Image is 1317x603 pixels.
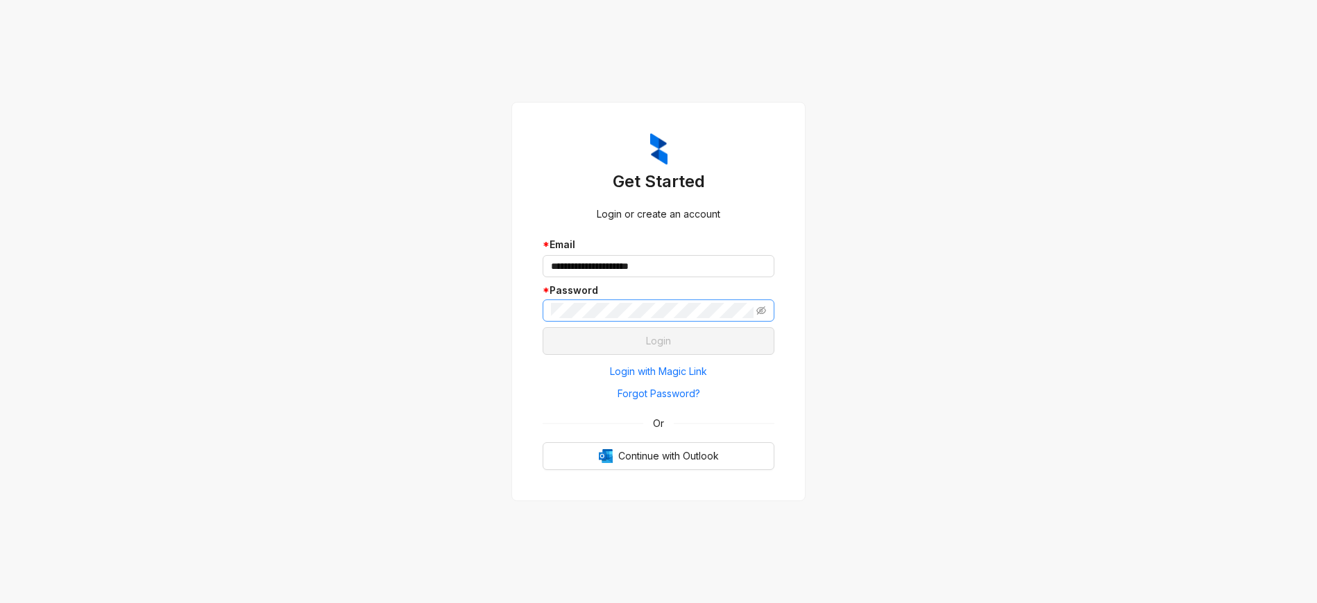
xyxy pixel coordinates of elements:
button: Login with Magic Link [543,360,774,383]
button: Forgot Password? [543,383,774,405]
div: Login or create an account [543,207,774,222]
span: Forgot Password? [618,386,700,401]
button: Login [543,327,774,355]
button: OutlookContinue with Outlook [543,442,774,470]
span: Continue with Outlook [618,448,719,464]
img: Outlook [599,449,613,463]
div: Password [543,283,774,298]
span: eye-invisible [756,306,766,315]
div: Email [543,237,774,252]
img: ZumaIcon [650,133,668,165]
h3: Get Started [543,171,774,193]
span: Login with Magic Link [610,364,707,379]
span: Or [643,416,674,431]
